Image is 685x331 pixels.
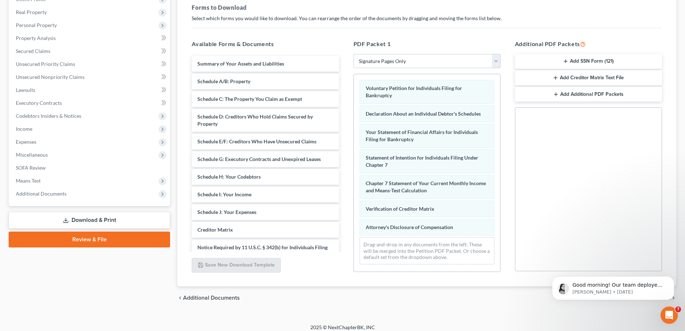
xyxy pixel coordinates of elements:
[10,97,170,109] a: Executory Contracts
[177,295,240,301] a: chevron_left Additional Documents
[16,48,50,54] span: Secured Claims
[16,74,85,80] span: Unsecured Nonpriority Claims
[366,155,478,168] span: Statement of Intention for Individuals Filing Under Chapter 7
[366,129,478,142] span: Your Statement of Financial Affairs for Individuals Filing for Bankruptcy
[10,71,170,84] a: Unsecured Nonpriority Claims
[366,206,434,212] span: Verification of Creditor Matrix
[541,261,685,312] iframe: Intercom notifications message
[192,15,662,22] p: Select which forms you would like to download. You can rearrange the order of the documents by dr...
[197,156,321,162] span: Schedule G: Executory Contracts and Unexpired Leases
[197,113,313,127] span: Schedule D: Creditors Who Hold Claims Secured by Property
[661,307,678,324] iframe: Intercom live chat
[515,40,662,48] h5: Additional PDF Packets
[197,244,328,258] span: Notice Required by 11 U.S.C. § 342(b) for Individuals Filing for Bankruptcy
[16,9,47,15] span: Real Property
[10,32,170,45] a: Property Analysis
[16,139,36,145] span: Expenses
[16,22,57,28] span: Personal Property
[197,209,256,215] span: Schedule J: Your Expenses
[197,61,284,67] span: Summary of Your Assets and Liabilities
[366,85,462,98] span: Voluntary Petition for Individuals Filing for Bankruptcy
[366,224,453,230] span: Attorney's Disclosure of Compensation
[16,152,48,158] span: Miscellaneous
[16,61,75,67] span: Unsecured Priority Claims
[16,178,41,184] span: Means Test
[353,40,501,48] h5: PDF Packet 1
[192,3,662,12] h5: Forms to Download
[10,161,170,174] a: SOFA Review
[366,180,486,193] span: Chapter 7 Statement of Your Current Monthly Income and Means-Test Calculation
[16,165,46,171] span: SOFA Review
[9,232,170,247] a: Review & File
[10,45,170,58] a: Secured Claims
[675,307,681,312] span: 7
[183,295,240,301] span: Additional Documents
[197,191,251,197] span: Schedule I: Your Income
[16,87,35,93] span: Lawsuits
[10,84,170,97] a: Lawsuits
[192,258,281,273] button: Save New Download Template
[177,295,183,301] i: chevron_left
[16,191,67,197] span: Additional Documents
[197,96,302,102] span: Schedule C: The Property You Claim as Exempt
[366,111,481,117] span: Declaration About an Individual Debtor's Schedules
[16,126,32,132] span: Income
[16,100,62,106] span: Executory Contracts
[10,58,170,71] a: Unsecured Priority Claims
[515,87,662,102] button: Add Additional PDF Packets
[9,212,170,229] a: Download & Print
[197,78,250,84] span: Schedule A/B: Property
[192,40,339,48] h5: Available Forms & Documents
[16,113,81,119] span: Codebtors Insiders & Notices
[197,138,316,144] span: Schedule E/F: Creditors Who Have Unsecured Claims
[197,174,261,180] span: Schedule H: Your Codebtors
[197,227,233,233] span: Creditor Matrix
[360,237,494,264] div: Drag-and-drop in any documents from the left. These will be merged into the Petition PDF Packet. ...
[515,70,662,85] button: Add Creditor Matrix Text File
[515,54,662,69] button: Add SSN Form (121)
[16,35,56,41] span: Property Analysis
